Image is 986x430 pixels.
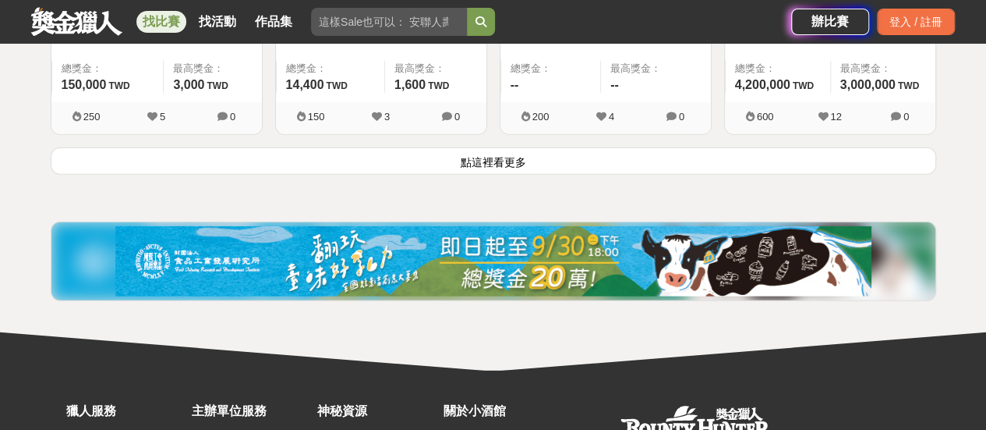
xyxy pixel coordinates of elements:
[735,61,821,76] span: 總獎金：
[286,78,324,91] span: 14,400
[757,111,774,123] span: 600
[286,61,375,76] span: 總獎金：
[840,78,896,91] span: 3,000,000
[173,61,252,76] span: 最高獎金：
[108,80,129,91] span: TWD
[311,8,467,36] input: 這樣Sale也可以： 安聯人壽創意銷售法募集
[454,111,460,123] span: 0
[679,111,684,123] span: 0
[511,78,519,91] span: --
[428,80,449,91] span: TWD
[840,61,926,76] span: 最高獎金：
[160,111,165,123] span: 5
[136,11,186,33] a: 找比賽
[51,147,936,175] button: 點這裡看更多
[83,111,101,123] span: 250
[610,78,619,91] span: --
[443,402,560,421] div: 關於小酒館
[230,111,235,123] span: 0
[326,80,347,91] span: TWD
[62,78,107,91] span: 150,000
[903,111,909,123] span: 0
[173,78,204,91] span: 3,000
[192,402,309,421] div: 主辦單位服務
[532,111,550,123] span: 200
[791,9,869,35] a: 辦比賽
[62,61,154,76] span: 總獎金：
[317,402,435,421] div: 神秘資源
[394,61,477,76] span: 最高獎金：
[830,111,841,123] span: 12
[384,111,390,123] span: 3
[394,78,426,91] span: 1,600
[115,226,871,297] img: 11b6bcb1-164f-4f8f-8046-8740238e410a.jpg
[308,111,325,123] span: 150
[898,80,919,91] span: TWD
[207,80,228,91] span: TWD
[877,9,955,35] div: 登入 / 註冊
[249,11,299,33] a: 作品集
[66,402,184,421] div: 獵人服務
[610,61,702,76] span: 最高獎金：
[609,111,614,123] span: 4
[735,78,790,91] span: 4,200,000
[193,11,242,33] a: 找活動
[793,80,814,91] span: TWD
[511,61,592,76] span: 總獎金：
